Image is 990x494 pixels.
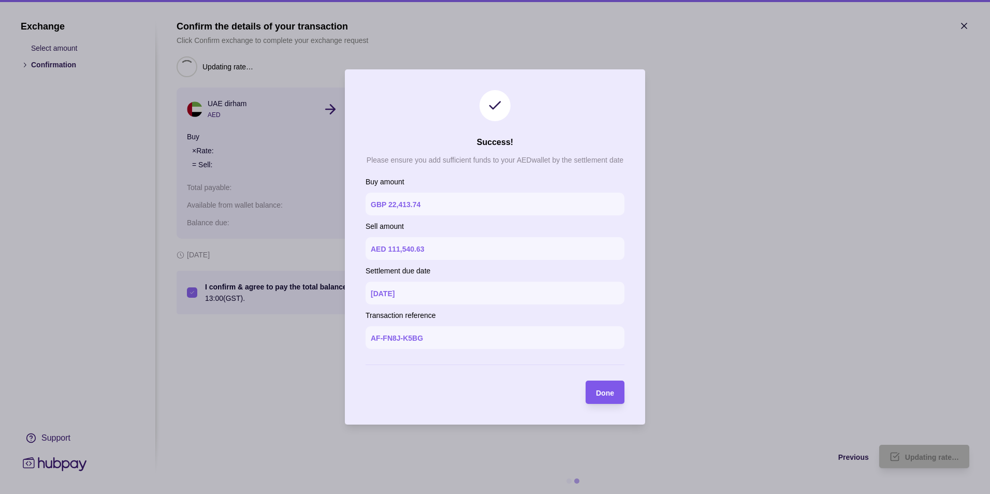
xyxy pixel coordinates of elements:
span: Done [596,389,614,397]
button: Done [586,381,624,404]
h2: Success! [477,137,513,148]
p: Buy amount [366,176,624,187]
p: Please ensure you add sufficient funds to your AED wallet by the settlement date [367,156,623,164]
p: Transaction reference [366,310,624,321]
p: GBP 22,413.74 [371,200,420,209]
p: [DATE] [371,289,395,298]
p: AED 111,540.63 [371,245,425,253]
p: Sell amount [366,221,624,232]
p: AF-FN8J-K5BG [371,334,423,342]
p: Settlement due date [366,265,624,277]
